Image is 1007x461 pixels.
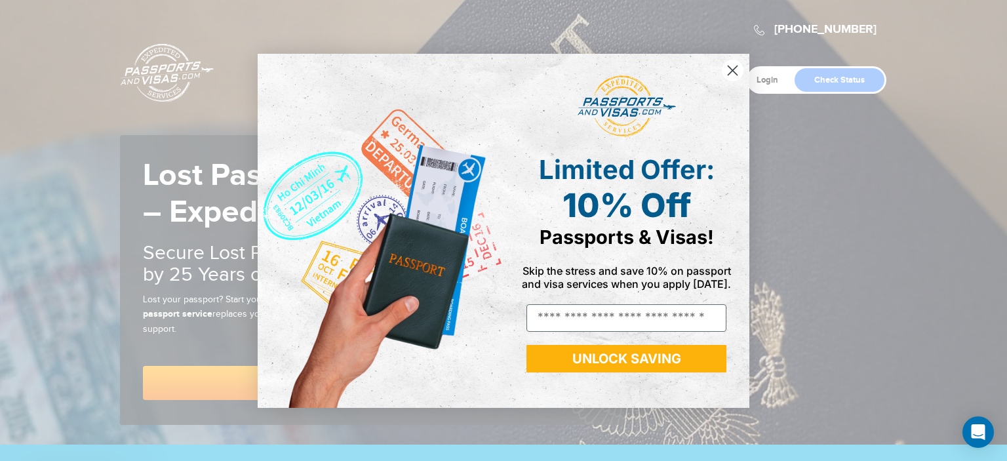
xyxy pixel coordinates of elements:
[258,54,503,408] img: de9cda0d-0715-46ca-9a25-073762a91ba7.png
[540,226,714,249] span: Passports & Visas!
[563,186,691,225] span: 10% Off
[522,264,731,291] span: Skip the stress and save 10% on passport and visa services when you apply [DATE].
[539,153,715,186] span: Limited Offer:
[721,59,744,82] button: Close dialog
[526,345,726,372] button: UNLOCK SAVING
[578,75,676,137] img: passports and visas
[962,416,994,448] div: Open Intercom Messenger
